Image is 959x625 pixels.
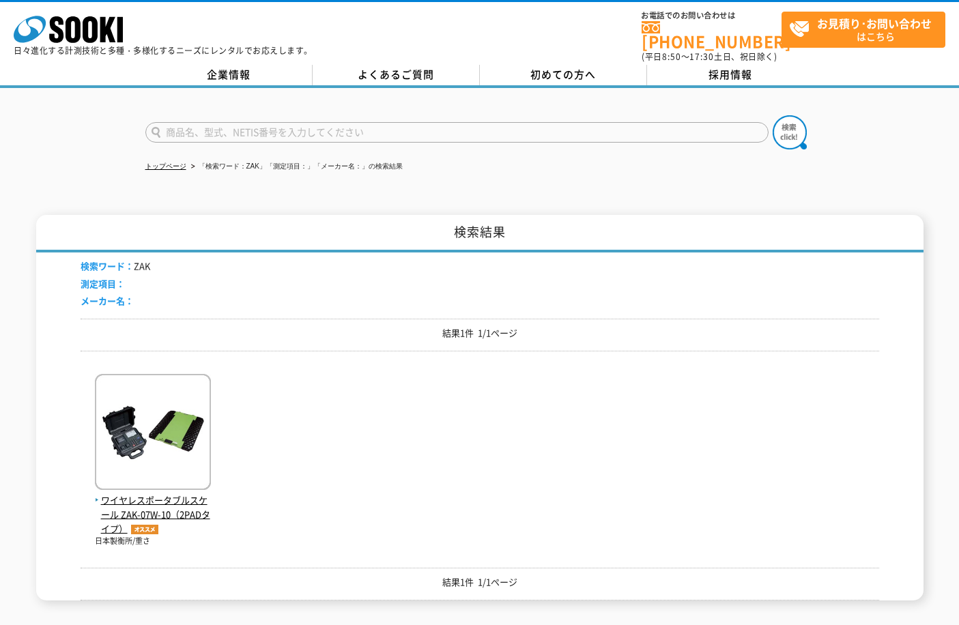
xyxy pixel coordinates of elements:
a: お見積り･お問い合わせはこちら [782,12,945,48]
li: 「検索ワード：ZAK」「測定項目：」「メーカー名：」の検索結果 [188,160,403,174]
img: オススメ [128,525,162,534]
li: ZAK [81,259,150,274]
a: よくあるご質問 [313,65,480,85]
p: 日本製衡所/重さ [95,536,211,547]
span: 初めての方へ [530,67,596,82]
a: [PHONE_NUMBER] [642,21,782,49]
span: 検索ワード： [81,259,134,272]
span: 8:50 [662,50,681,63]
a: 初めての方へ [480,65,647,85]
span: はこちら [789,12,945,46]
input: 商品名、型式、NETIS番号を入力してください [145,122,769,143]
strong: お見積り･お問い合わせ [817,15,932,31]
a: 企業情報 [145,65,313,85]
a: トップページ [145,162,186,170]
img: btn_search.png [773,115,807,149]
span: メーカー名： [81,294,134,307]
a: 採用情報 [647,65,814,85]
span: お電話でのお問い合わせは [642,12,782,20]
span: (平日 ～ 土日、祝日除く) [642,50,777,63]
p: 日々進化する計測技術と多種・多様化するニーズにレンタルでお応えします。 [14,46,313,55]
img: ZAK-07W-10（2PADタイプ） [95,374,211,493]
h1: 検索結果 [36,215,924,252]
a: ワイヤレスポータブルスケール ZAK-07W-10（2PADタイプ）オススメ [95,479,211,536]
p: 結果1件 1/1ページ [81,326,879,340]
span: 測定項目： [81,277,125,290]
span: 17:30 [689,50,714,63]
p: 結果1件 1/1ページ [81,575,879,590]
span: ワイヤレスポータブルスケール ZAK-07W-10（2PADタイプ） [95,493,211,536]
